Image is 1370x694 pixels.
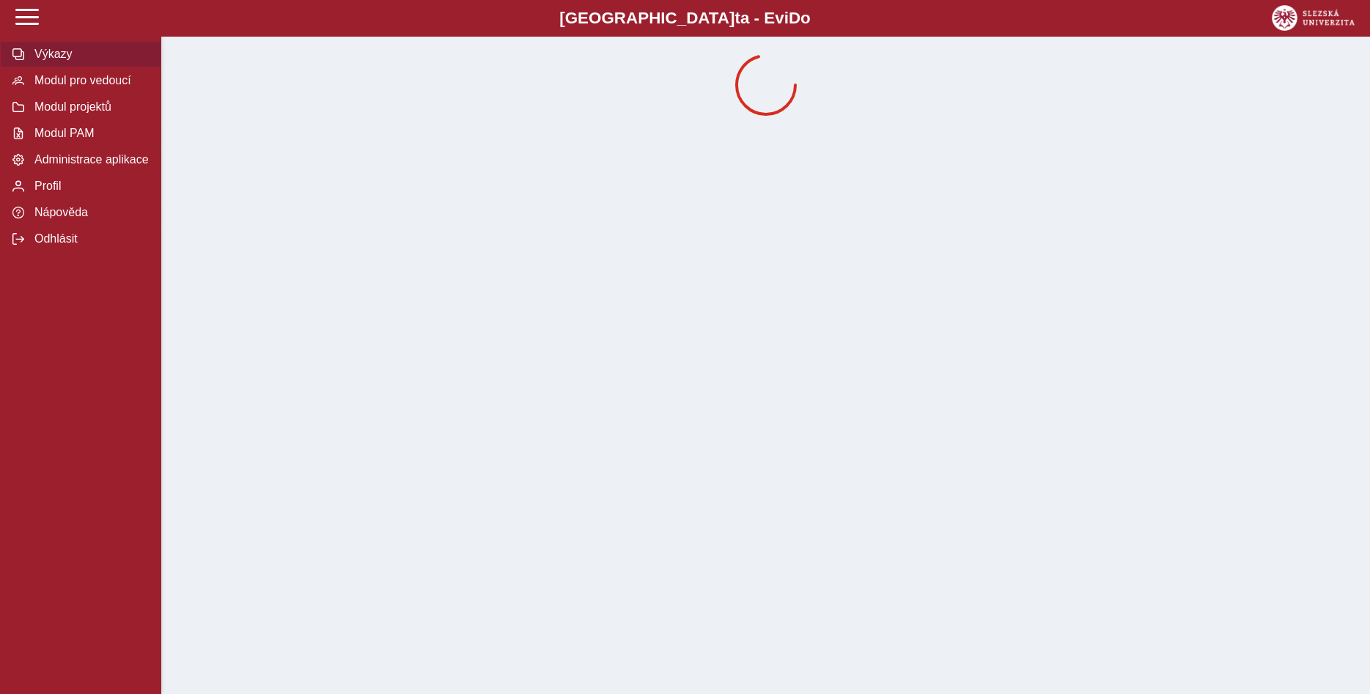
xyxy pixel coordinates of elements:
[734,9,740,27] span: t
[30,206,149,219] span: Nápověda
[30,48,149,61] span: Výkazy
[800,9,811,27] span: o
[44,9,1326,28] b: [GEOGRAPHIC_DATA] a - Evi
[30,74,149,87] span: Modul pro vedoucí
[30,232,149,246] span: Odhlásit
[30,100,149,114] span: Modul projektů
[1272,5,1355,31] img: logo_web_su.png
[789,9,800,27] span: D
[30,153,149,166] span: Administrace aplikace
[30,127,149,140] span: Modul PAM
[30,180,149,193] span: Profil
